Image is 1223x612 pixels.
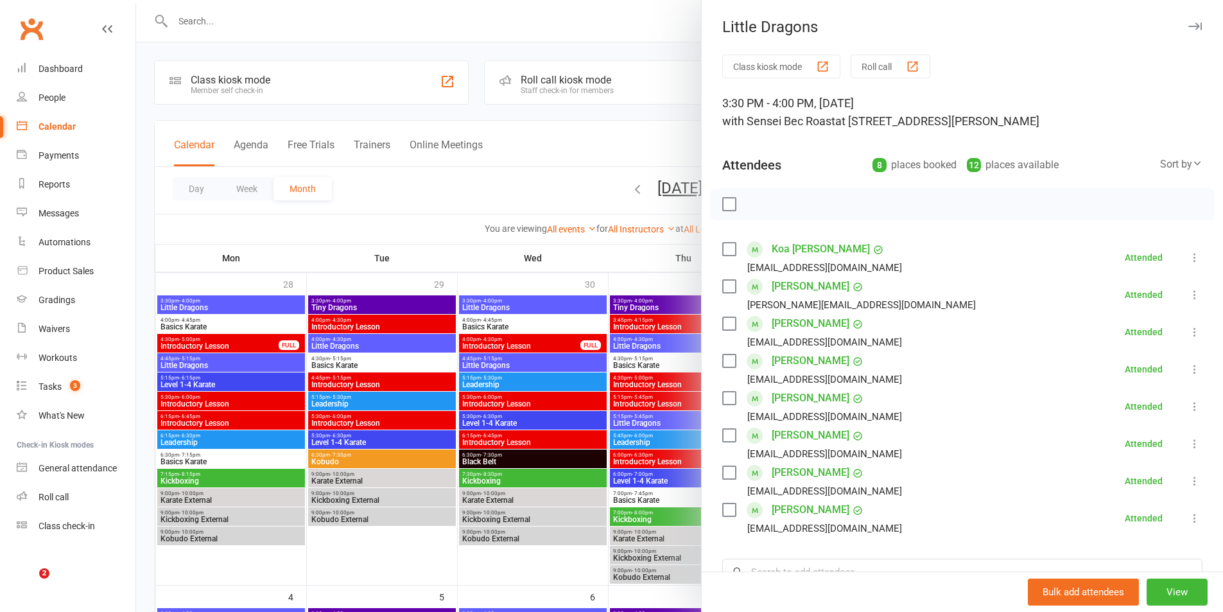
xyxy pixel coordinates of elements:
button: Class kiosk mode [722,55,840,78]
div: places booked [872,156,957,174]
div: Reports [39,179,70,189]
a: Waivers [17,315,135,344]
div: Attended [1125,439,1163,448]
div: General attendance [39,463,117,473]
div: Automations [39,237,91,247]
a: Payments [17,141,135,170]
span: 2 [39,568,49,579]
div: What's New [39,410,85,421]
a: What's New [17,401,135,430]
a: Class kiosk mode [17,512,135,541]
div: [EMAIL_ADDRESS][DOMAIN_NAME] [747,259,902,276]
button: Bulk add attendees [1028,579,1139,606]
iframe: Intercom live chat [13,568,44,599]
div: 12 [967,158,981,172]
a: Dashboard [17,55,135,83]
a: Reports [17,170,135,199]
div: Waivers [39,324,70,334]
a: Messages [17,199,135,228]
a: [PERSON_NAME] [772,500,849,520]
a: Clubworx [15,13,48,45]
div: Attended [1125,514,1163,523]
div: Attended [1125,402,1163,411]
button: View [1147,579,1208,606]
a: General attendance kiosk mode [17,454,135,483]
button: Roll call [851,55,930,78]
div: Tasks [39,381,62,392]
a: People [17,83,135,112]
div: Gradings [39,295,75,305]
div: [EMAIL_ADDRESS][DOMAIN_NAME] [747,408,902,425]
a: Product Sales [17,257,135,286]
a: [PERSON_NAME] [772,425,849,446]
span: with Sensei Bec Roast [722,114,835,128]
div: Dashboard [39,64,83,74]
div: Attended [1125,476,1163,485]
a: Workouts [17,344,135,372]
span: 3 [70,380,80,391]
a: Calendar [17,112,135,141]
div: Roll call [39,492,69,502]
div: Attendees [722,156,781,174]
div: Attended [1125,253,1163,262]
a: Roll call [17,483,135,512]
div: places available [967,156,1059,174]
a: [PERSON_NAME] [772,313,849,334]
a: Automations [17,228,135,257]
div: Sort by [1160,156,1202,173]
div: People [39,92,65,103]
div: 8 [872,158,887,172]
div: Product Sales [39,266,94,276]
input: Search to add attendees [722,559,1202,586]
div: Attended [1125,328,1163,337]
div: Little Dragons [702,18,1223,36]
div: [PERSON_NAME][EMAIL_ADDRESS][DOMAIN_NAME] [747,297,976,313]
div: [EMAIL_ADDRESS][DOMAIN_NAME] [747,520,902,537]
div: Class check-in [39,521,95,531]
a: Gradings [17,286,135,315]
a: [PERSON_NAME] [772,388,849,408]
div: [EMAIL_ADDRESS][DOMAIN_NAME] [747,371,902,388]
div: Payments [39,150,79,161]
div: Attended [1125,290,1163,299]
div: Messages [39,208,79,218]
a: [PERSON_NAME] [772,351,849,371]
a: [PERSON_NAME] [772,462,849,483]
div: 3:30 PM - 4:00 PM, [DATE] [722,94,1202,130]
a: [PERSON_NAME] [772,276,849,297]
a: Tasks 3 [17,372,135,401]
div: [EMAIL_ADDRESS][DOMAIN_NAME] [747,334,902,351]
div: [EMAIL_ADDRESS][DOMAIN_NAME] [747,446,902,462]
div: Calendar [39,121,76,132]
div: [EMAIL_ADDRESS][DOMAIN_NAME] [747,483,902,500]
div: Attended [1125,365,1163,374]
a: Koa [PERSON_NAME] [772,239,870,259]
div: Workouts [39,353,77,363]
span: at [STREET_ADDRESS][PERSON_NAME] [835,114,1039,128]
